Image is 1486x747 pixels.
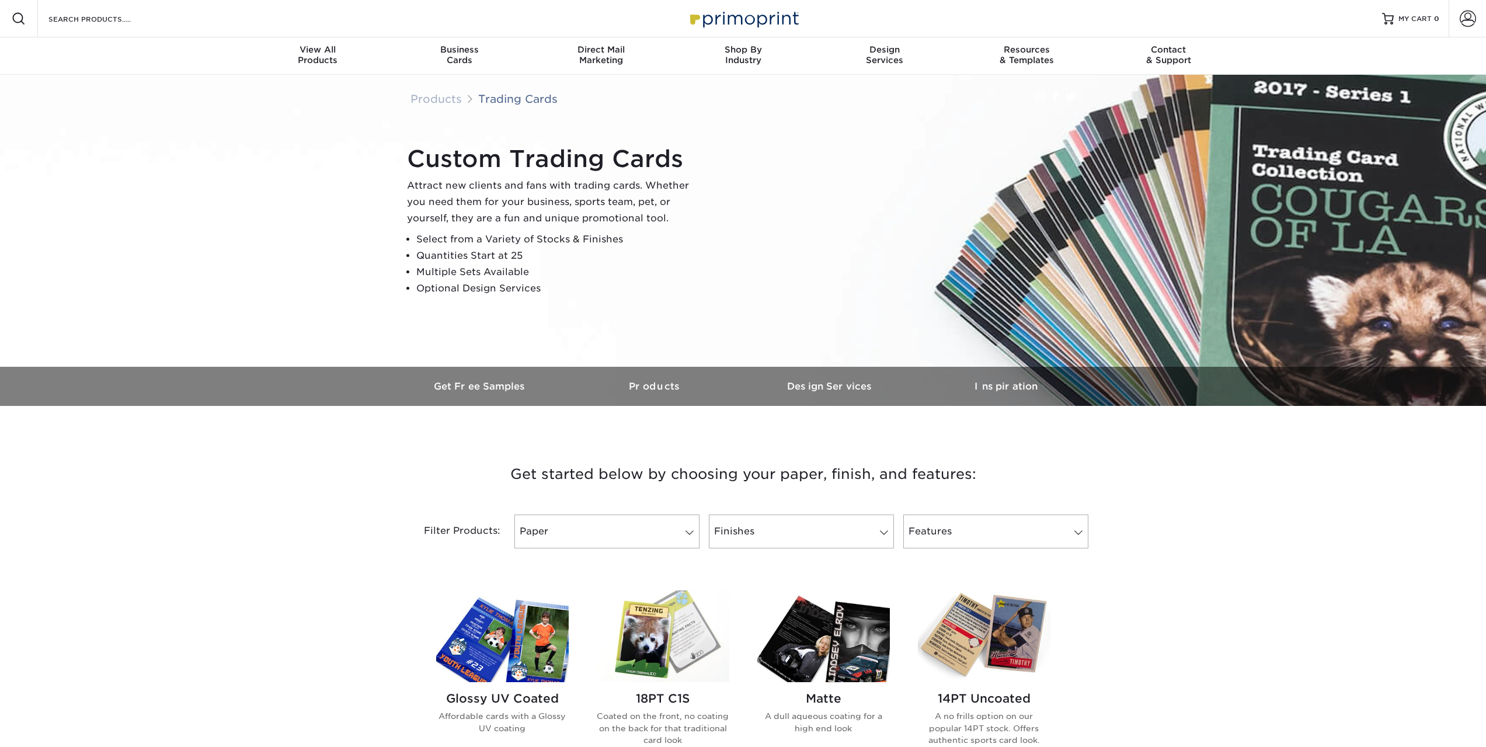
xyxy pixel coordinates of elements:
p: Coated on the front, no coating on the back for that traditional card look [597,710,729,746]
a: Features [903,515,1088,548]
p: Attract new clients and fans with trading cards. Whether you need them for your business, sports ... [407,178,699,227]
p: Affordable cards with a Glossy UV coating [436,710,569,734]
span: MY CART [1398,14,1432,24]
a: Finishes [709,515,894,548]
img: Matte Trading Cards [757,590,890,682]
input: SEARCH PRODUCTS..... [47,12,161,26]
h3: Inspiration [918,381,1094,392]
h1: Custom Trading Cards [407,145,699,173]
a: BusinessCards [388,37,530,75]
h3: Get Free Samples [393,381,568,392]
li: Select from a Variety of Stocks & Finishes [416,231,699,248]
h2: 14PT Uncoated [918,692,1050,706]
a: Shop ByIndustry [672,37,814,75]
h2: Matte [757,692,890,706]
span: Shop By [672,44,814,55]
a: Resources& Templates [956,37,1098,75]
div: Filter Products: [393,515,510,548]
img: 14PT Uncoated Trading Cards [918,590,1050,682]
div: Products [247,44,389,65]
span: 0 [1434,15,1439,23]
h3: Design Services [743,381,918,392]
a: View AllProducts [247,37,389,75]
a: Design Services [743,367,918,406]
span: Contact [1098,44,1240,55]
a: Paper [514,515,700,548]
li: Optional Design Services [416,280,699,297]
a: Inspiration [918,367,1094,406]
li: Quantities Start at 25 [416,248,699,264]
img: Primoprint [685,6,802,31]
p: A dull aqueous coating for a high end look [757,710,890,734]
div: Cards [388,44,530,65]
div: Industry [672,44,814,65]
a: Products [568,367,743,406]
img: Glossy UV Coated Trading Cards [436,590,569,682]
a: Trading Cards [478,92,558,105]
div: Marketing [530,44,672,65]
span: View All [247,44,389,55]
span: Business [388,44,530,55]
span: Resources [956,44,1098,55]
a: Get Free Samples [393,367,568,406]
h2: Glossy UV Coated [436,692,569,706]
img: 18PT C1S Trading Cards [597,590,729,682]
h2: 18PT C1S [597,692,729,706]
a: Direct MailMarketing [530,37,672,75]
li: Multiple Sets Available [416,264,699,280]
div: & Templates [956,44,1098,65]
span: Design [814,44,956,55]
a: Contact& Support [1098,37,1240,75]
a: DesignServices [814,37,956,75]
h3: Products [568,381,743,392]
h3: Get started below by choosing your paper, finish, and features: [402,448,1085,501]
div: & Support [1098,44,1240,65]
span: Direct Mail [530,44,672,55]
a: Products [410,92,462,105]
p: A no frills option on our popular 14PT stock. Offers authentic sports card look. [918,710,1050,746]
div: Services [814,44,956,65]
